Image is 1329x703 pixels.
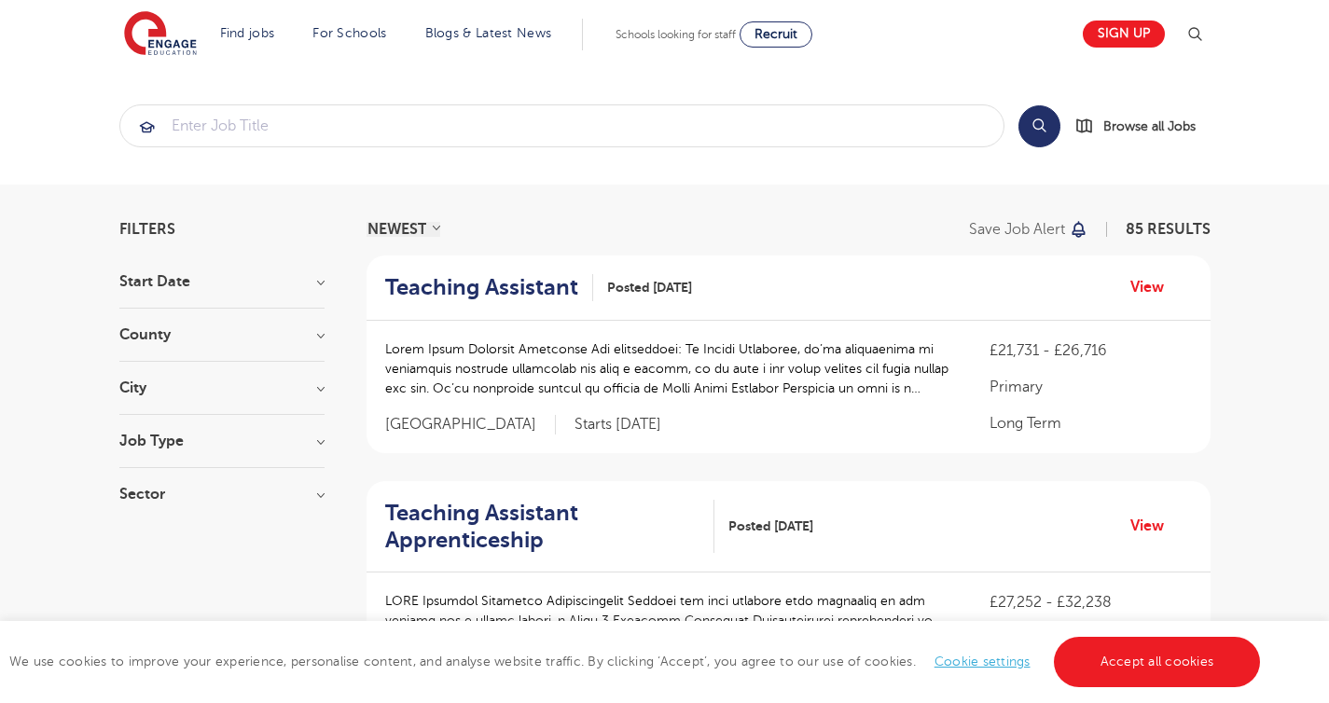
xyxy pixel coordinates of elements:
a: Accept all cookies [1054,637,1261,687]
h3: City [119,380,325,395]
p: Primary [990,376,1191,398]
span: Recruit [754,27,797,41]
span: Schools looking for staff [616,28,736,41]
a: Recruit [740,21,812,48]
input: Submit [120,105,1004,146]
img: Engage Education [124,11,197,58]
span: Browse all Jobs [1103,116,1196,137]
a: Teaching Assistant [385,274,593,301]
p: Long Term [990,412,1191,434]
a: For Schools [312,26,386,40]
a: Browse all Jobs [1075,116,1211,137]
a: Blogs & Latest News [425,26,552,40]
span: 85 RESULTS [1126,221,1211,238]
a: View [1130,275,1178,299]
p: Starts [DATE] [575,415,661,434]
h2: Teaching Assistant [385,274,578,301]
p: £21,731 - £26,716 [990,339,1191,362]
span: Posted [DATE] [607,278,692,297]
a: Teaching Assistant Apprenticeship [385,500,715,554]
div: Submit [119,104,1004,147]
h3: Job Type [119,434,325,448]
a: Find jobs [220,26,275,40]
span: Posted [DATE] [728,517,813,536]
p: Save job alert [969,222,1065,237]
a: View [1130,514,1178,538]
button: Save job alert [969,222,1089,237]
h3: Start Date [119,274,325,289]
p: £27,252 - £32,238 [990,591,1191,613]
a: Cookie settings [934,655,1031,669]
h2: Teaching Assistant Apprenticeship [385,500,700,554]
h3: Sector [119,487,325,502]
h3: County [119,327,325,342]
p: LORE Ipsumdol Sitametco Adipiscingelit Seddoei tem inci utlabore etdo magnaaliq en adm veniamq no... [385,591,953,650]
span: We use cookies to improve your experience, personalise content, and analyse website traffic. By c... [9,655,1265,669]
span: [GEOGRAPHIC_DATA] [385,415,556,434]
button: Search [1018,105,1060,147]
a: Sign up [1083,21,1165,48]
p: Lorem Ipsum Dolorsit Ametconse Adi elitseddoei: Te Incidi Utlaboree, do’ma aliquaenima mi veniamq... [385,339,953,398]
span: Filters [119,222,175,237]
